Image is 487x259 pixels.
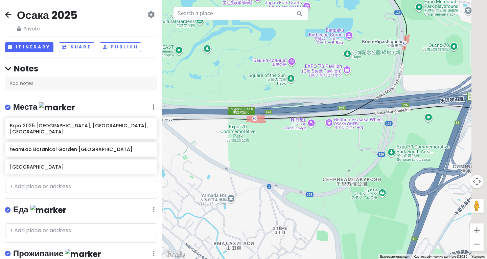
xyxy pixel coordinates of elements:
[10,146,152,152] h6: teamLab Botanical Garden [GEOGRAPHIC_DATA]
[414,255,467,258] span: Картографические данные ©2025
[13,102,75,113] h4: Места
[470,237,484,251] button: Уменьшить
[59,42,94,52] button: Share
[10,164,152,170] h6: [GEOGRAPHIC_DATA]
[39,102,75,113] img: marker
[5,180,157,193] input: + Add place or address
[100,42,141,52] button: Publish
[10,123,152,135] h6: Expo 2025 [GEOGRAPHIC_DATA], [GEOGRAPHIC_DATA], [GEOGRAPHIC_DATA]
[5,42,53,52] button: Itinerary
[471,255,485,258] a: Условия (ссылка откроется в новой вкладке)
[470,199,484,213] button: Перетащите человечка на карту, чтобы перейти в режим просмотра улиц
[5,223,157,237] input: + Add place or address
[17,25,77,33] span: Private
[5,77,157,91] div: Add notes...
[470,175,484,188] button: Управление камерой на карте
[173,7,308,20] input: Search a place
[30,205,66,215] img: marker
[5,63,157,74] h4: Notes
[380,254,410,259] button: Быстрые клавиши
[164,250,186,259] a: Открыть эту область в Google Картах (в новом окне)
[164,250,186,259] img: Google
[13,204,66,215] h4: Еда
[470,223,484,237] button: Увеличить
[17,8,77,22] h2: Осака 2025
